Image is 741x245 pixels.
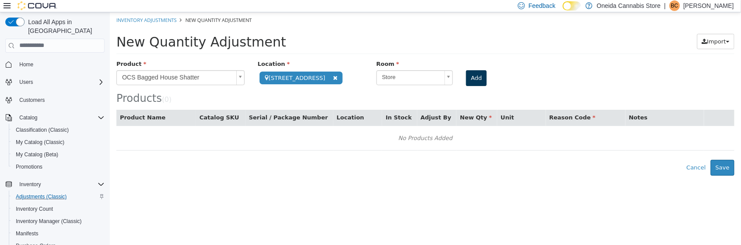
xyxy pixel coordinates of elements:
button: Manifests [9,227,108,240]
span: My Catalog (Classic) [12,137,105,148]
button: Customers [2,94,108,106]
a: Inventory Count [12,204,57,214]
button: My Catalog (Beta) [9,148,108,161]
span: Users [19,79,33,86]
p: [PERSON_NAME] [683,0,734,11]
button: Adjustments (Classic) [9,191,108,203]
span: Room [267,48,289,55]
button: Location [227,101,256,110]
button: Users [16,77,36,87]
button: Inventory [16,179,44,190]
span: New Qty [350,102,382,108]
p: | [664,0,666,11]
span: Customers [16,94,105,105]
span: Inventory [19,181,41,188]
span: Inventory Count [16,205,53,213]
a: Classification (Classic) [12,125,72,135]
button: Users [2,76,108,88]
span: Promotions [12,162,105,172]
span: Inventory [16,179,105,190]
button: Product Name [10,101,58,110]
span: Product [7,48,36,55]
a: My Catalog (Beta) [12,149,62,160]
button: My Catalog (Classic) [9,136,108,148]
span: Reason Code [440,102,486,108]
a: Store [267,58,343,73]
a: Promotions [12,162,46,172]
span: Home [16,59,105,70]
span: OCS Bagged House Shatter [7,58,123,72]
button: Inventory [2,178,108,191]
button: Add [356,58,377,74]
span: Manifests [12,228,105,239]
span: Import [597,26,616,32]
button: Catalog [16,112,41,123]
span: Store [267,58,332,72]
a: Adjustments (Classic) [12,191,70,202]
span: Adjustments (Classic) [16,193,67,200]
span: Users [16,77,105,87]
button: In Stock [276,101,304,110]
span: New Quantity Adjustment [76,4,142,11]
button: Catalog [2,112,108,124]
span: Promotions [16,163,43,170]
span: Home [19,61,33,68]
img: Cova [18,1,57,10]
span: Location [148,48,180,55]
button: Adjust By [311,101,343,110]
span: My Catalog (Beta) [12,149,105,160]
span: Manifests [16,230,38,237]
span: BC [671,0,679,11]
span: Feedback [528,1,555,10]
a: Inventory Manager (Classic) [12,216,85,227]
a: Customers [16,95,48,105]
a: Inventory Adjustments [7,4,67,11]
button: Inventory Manager (Classic) [9,215,108,227]
a: My Catalog (Classic) [12,137,68,148]
div: Brendan Chrisjohn [669,0,680,11]
button: Import [587,22,625,37]
span: Products [7,80,52,92]
div: No Products Added [12,119,619,133]
span: Inventory Manager (Classic) [12,216,105,227]
a: Home [16,59,37,70]
span: My Catalog (Classic) [16,139,65,146]
span: [STREET_ADDRESS] [150,59,233,72]
input: Dark Mode [563,1,581,11]
span: Classification (Classic) [16,126,69,133]
button: Save [601,148,625,163]
span: Inventory Count [12,204,105,214]
button: Unit [391,101,406,110]
a: Manifests [12,228,42,239]
button: Home [2,58,108,71]
span: Inventory Manager (Classic) [16,218,82,225]
button: Inventory Count [9,203,108,215]
span: 0 [55,83,59,91]
button: Classification (Classic) [9,124,108,136]
button: Notes [519,101,539,110]
button: Serial / Package Number [139,101,220,110]
p: Oneida Cannabis Store [597,0,661,11]
button: Catalog SKU [90,101,131,110]
span: Load All Apps in [GEOGRAPHIC_DATA] [25,18,105,35]
span: Adjustments (Classic) [12,191,105,202]
span: Catalog [19,114,37,121]
span: Classification (Classic) [12,125,105,135]
button: Promotions [9,161,108,173]
span: New Quantity Adjustment [7,22,176,37]
a: OCS Bagged House Shatter [7,58,135,73]
span: Customers [19,97,45,104]
small: ( ) [52,83,62,91]
span: Catalog [16,112,105,123]
button: Cancel [572,148,601,163]
span: My Catalog (Beta) [16,151,58,158]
